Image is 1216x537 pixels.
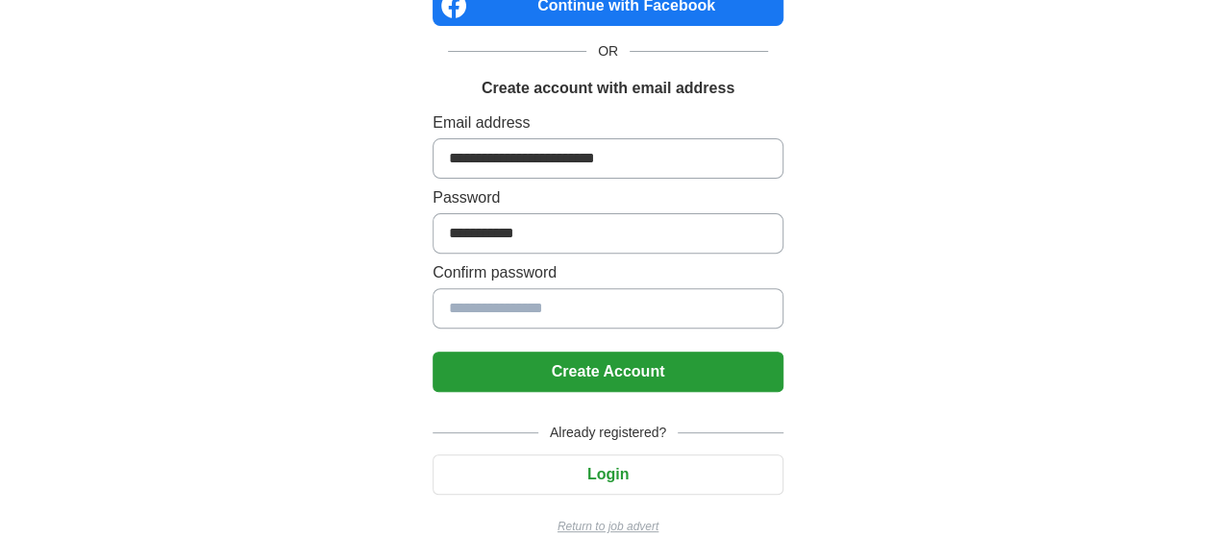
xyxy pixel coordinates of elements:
h1: Create account with email address [482,77,734,100]
a: Return to job advert [433,518,783,535]
span: OR [586,41,630,61]
label: Email address [433,111,783,134]
button: Login [433,454,783,495]
label: Password [433,186,783,209]
label: Confirm password [433,261,783,284]
button: Create Account [433,352,783,392]
a: Login [433,466,783,482]
span: Already registered? [538,423,678,443]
